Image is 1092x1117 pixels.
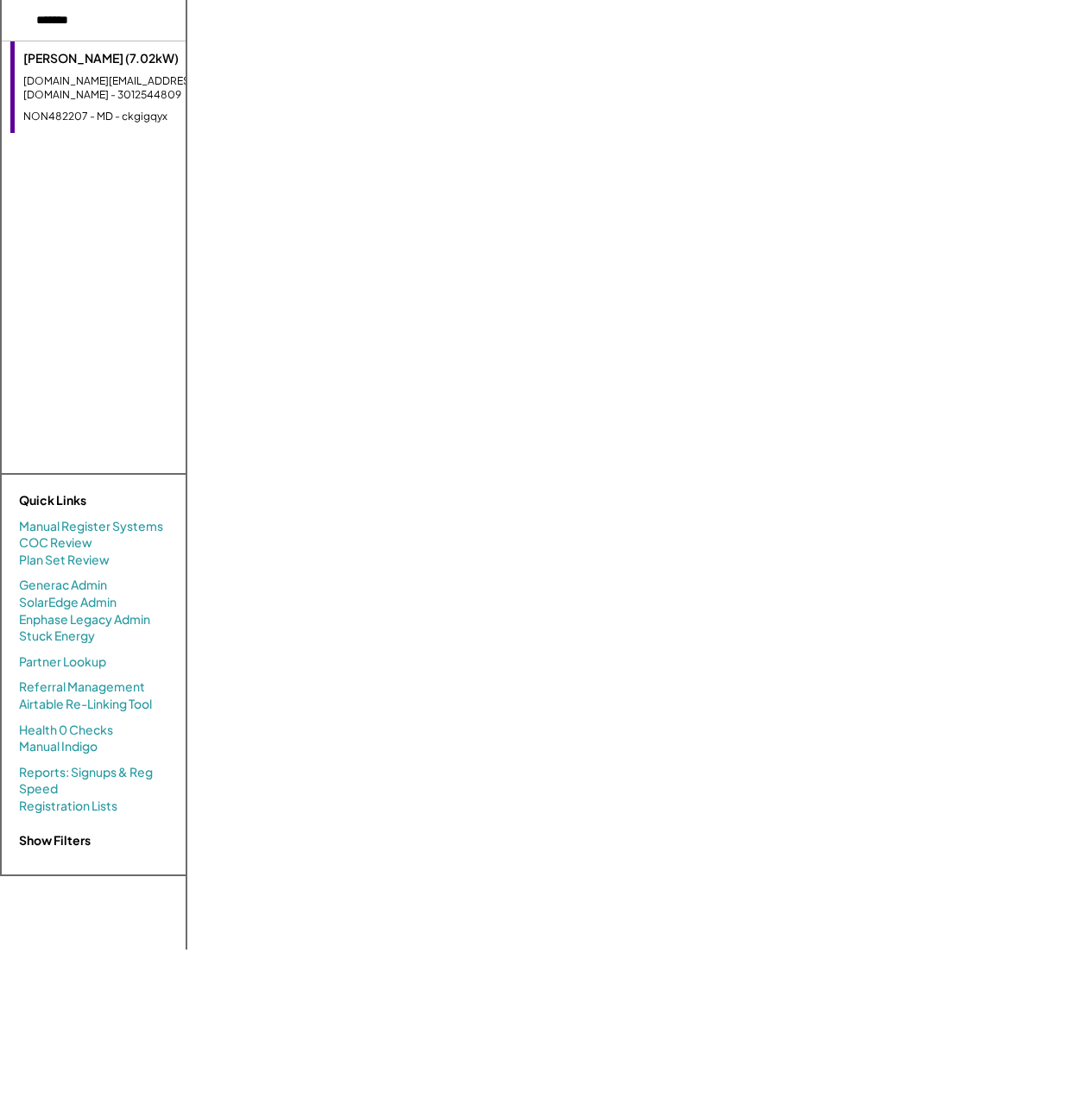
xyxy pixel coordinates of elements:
[19,764,168,798] a: Reports: Signups & Reg Speed
[19,738,98,755] a: Manual Indigo
[19,534,92,552] a: COC Review
[19,518,163,535] a: Manual Register Systems
[19,492,192,509] div: Quick Links
[23,74,235,104] div: [DOMAIN_NAME][EMAIL_ADDRESS][DOMAIN_NAME] - 3012544809
[19,696,152,713] a: Airtable Re-Linking Tool
[23,110,235,124] div: NON482207 - MD - ckgigqyx
[19,832,91,848] strong: Show Filters
[19,722,113,739] a: Health 0 Checks
[19,552,110,569] a: Plan Set Review
[19,577,107,594] a: Generac Admin
[19,611,150,628] a: Enphase Legacy Admin
[19,594,117,611] a: SolarEdge Admin
[19,678,145,696] a: Referral Management
[23,50,235,67] div: [PERSON_NAME] (7.02kW)
[19,798,117,815] a: Registration Lists
[19,628,95,645] a: Stuck Energy
[19,653,106,671] a: Partner Lookup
